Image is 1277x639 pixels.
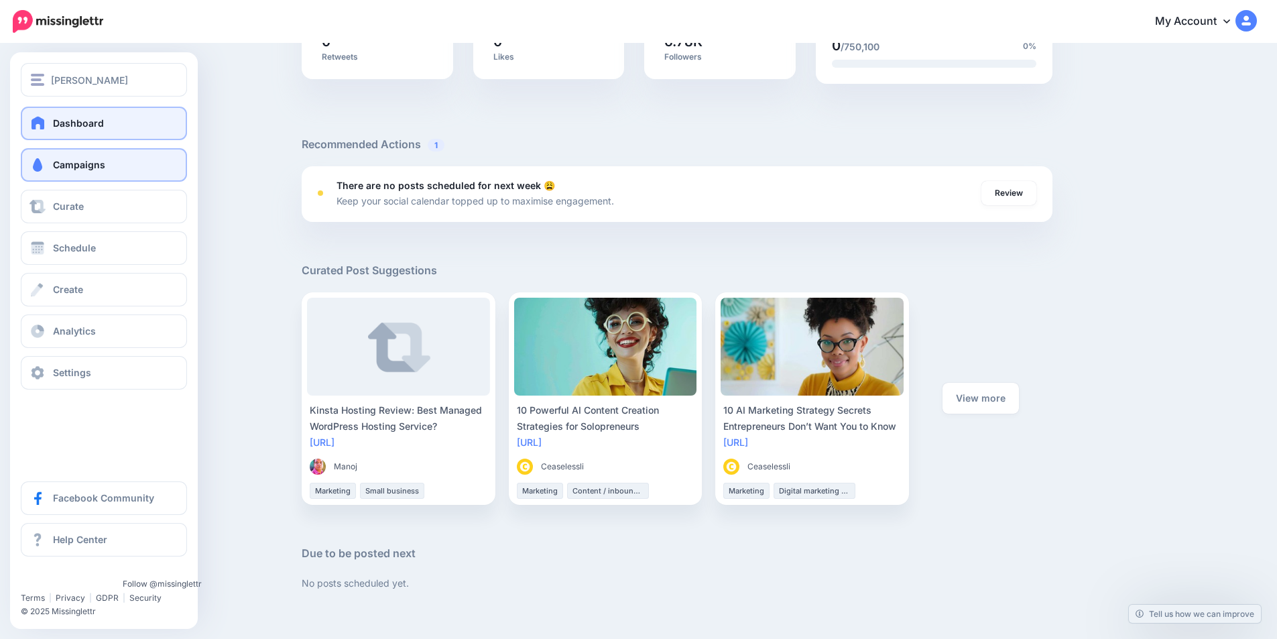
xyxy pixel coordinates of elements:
[310,437,335,448] a: [URL]
[21,63,187,97] button: [PERSON_NAME]
[360,483,424,499] li: Small business
[21,481,187,515] a: Facebook Community
[337,193,614,209] p: Keep your social calendar topped up to maximise engagement.
[53,325,96,337] span: Analytics
[21,107,187,140] a: Dashboard
[723,437,748,448] a: [URL]
[318,190,323,196] div: <div class='status-dot small red margin-right'></div>Error
[981,181,1036,205] a: Review
[123,593,125,603] span: |
[302,575,1052,591] p: No posts scheduled yet.
[517,437,542,448] a: [URL]
[31,74,44,86] img: menu.png
[21,314,187,348] a: Analytics
[53,242,96,253] span: Schedule
[428,139,444,152] span: 1
[322,35,433,48] h5: 0
[942,383,1019,414] a: View more
[53,492,154,504] span: Facebook Community
[21,190,187,223] a: Curate
[13,10,103,33] img: Missinglettr
[21,148,187,182] a: Campaigns
[517,459,533,475] img: MQSJWLHJCKXV2AQVWKGQBXABK9I9LYSZ_thumb.gif
[310,483,356,499] li: Marketing
[334,460,357,473] span: Manoj
[1129,605,1261,623] a: Tell us how we can improve
[51,72,128,88] span: [PERSON_NAME]
[302,545,1052,562] h5: Due to be posted next
[310,402,487,434] div: Kinsta Hosting Review: Best Managed WordPress Hosting Service?
[723,483,770,499] li: Marketing
[302,136,1052,153] h5: Recommended Actions
[129,593,162,603] a: Security
[53,117,104,129] span: Dashboard
[53,534,107,545] span: Help Center
[21,273,187,306] a: Create
[664,35,776,48] h5: 6.78K
[53,159,105,170] span: Campaigns
[53,200,84,212] span: Curate
[723,459,739,475] img: MQSJWLHJCKXV2AQVWKGQBXABK9I9LYSZ_thumb.gif
[21,523,187,557] a: Help Center
[747,460,790,473] span: Ceaselessli
[1023,40,1036,53] span: 0%
[322,52,433,62] p: Retweets
[517,483,563,499] li: Marketing
[337,180,555,191] b: There are no posts scheduled for next week 😩
[56,593,85,603] a: Privacy
[493,52,605,62] p: Likes
[96,593,119,603] a: GDPR
[49,593,52,603] span: |
[89,593,92,603] span: |
[567,483,649,499] li: Content / inbound marketing
[21,231,187,265] a: Schedule
[53,284,83,295] span: Create
[517,402,694,434] div: 10 Powerful AI Content Creation Strategies for Solopreneurs
[1142,5,1257,38] a: My Account
[832,38,841,54] span: 0
[310,459,326,475] img: Q4V7QUO4NL7KLF7ETPAEVJZD8V2L8K9O_thumb.jpg
[302,262,1052,279] h5: Curated Post Suggestions
[123,579,202,589] a: Follow @missinglettr
[53,367,91,378] span: Settings
[541,460,584,473] span: Ceaselessli
[723,402,901,434] div: 10 AI Marketing Strategy Secrets Entrepreneurs Don’t Want You to Know
[493,35,605,48] h5: 0
[774,483,855,499] li: Digital marketing strategy
[21,605,274,618] li: © 2025 Missinglettr
[664,52,776,62] p: Followers
[21,593,45,603] a: Terms
[841,41,879,52] span: /750,100
[21,573,123,587] iframe: Twitter Follow Button
[21,356,187,390] a: Settings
